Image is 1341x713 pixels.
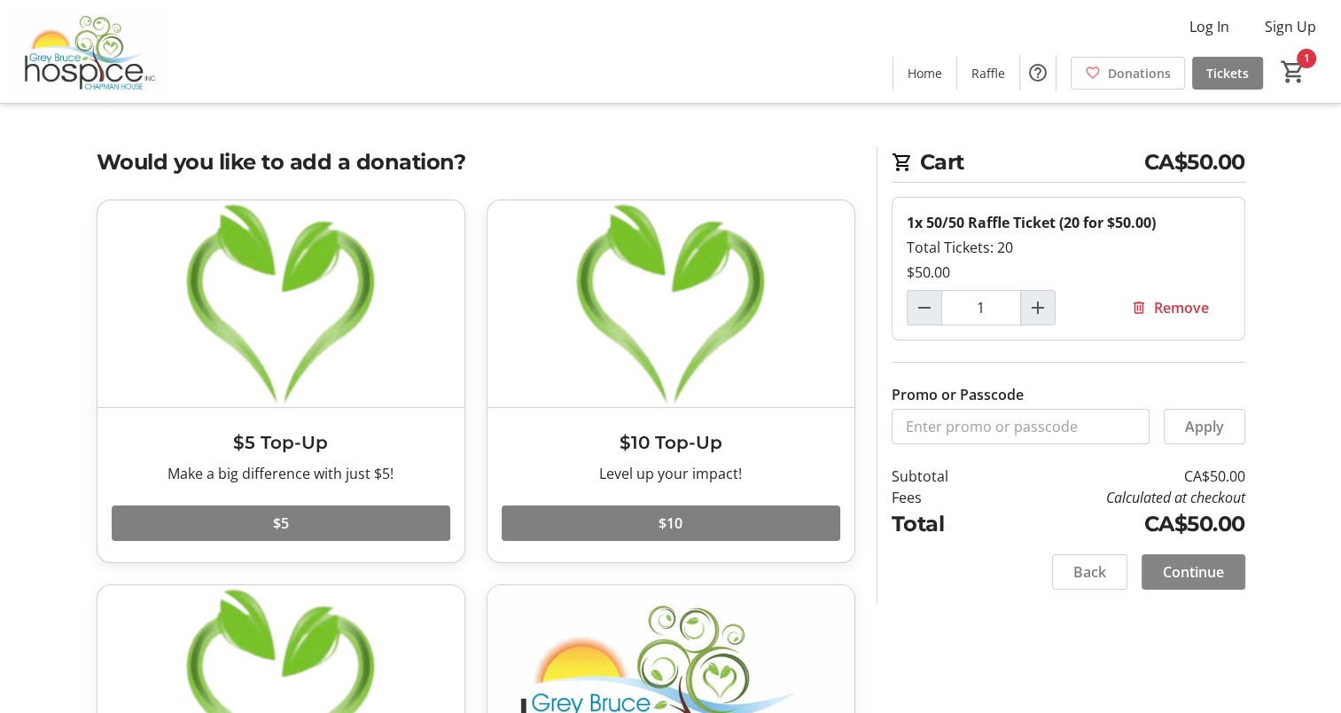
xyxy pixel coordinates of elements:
[1206,64,1249,82] span: Tickets
[1189,16,1229,37] span: Log In
[892,384,1024,405] label: Promo or Passcode
[892,466,994,487] td: Subtotal
[892,508,994,540] td: Total
[1163,561,1224,583] span: Continue
[994,508,1244,540] td: CA$50.00
[994,487,1244,508] td: Calculated at checkout
[1175,12,1244,41] button: Log In
[1251,12,1330,41] button: Sign Up
[1021,291,1055,325] button: Increment by one
[112,505,450,541] button: $5
[907,262,1230,283] div: $50.00
[957,57,1019,90] a: Raffle
[971,64,1005,82] span: Raffle
[1052,554,1127,590] button: Back
[907,237,1230,258] div: Total Tickets: 20
[11,7,168,96] img: Grey Bruce Hospice's Logo
[1265,16,1316,37] span: Sign Up
[1108,64,1171,82] span: Donations
[892,409,1150,444] input: Enter promo or passcode
[1020,55,1056,90] button: Help
[908,64,942,82] span: Home
[994,466,1244,487] td: CA$50.00
[1142,554,1245,590] button: Continue
[1144,146,1245,178] span: CA$50.00
[1073,561,1106,583] span: Back
[502,463,840,484] div: Level up your impact!
[112,463,450,484] div: Make a big difference with just $5!
[908,291,941,325] button: Decrement by one
[1277,56,1309,88] button: Cart
[273,513,289,534] span: $5
[1192,57,1263,90] a: Tickets
[941,290,1021,325] input: 50/50 Raffle Ticket (20 for $50.00) Quantity
[1164,409,1245,444] button: Apply
[893,57,956,90] a: Home
[97,200,464,407] img: $5 Top-Up
[907,212,1230,233] div: 1x 50/50 Raffle Ticket (20 for $50.00)
[112,429,450,456] h3: $5 Top-Up
[659,513,682,534] span: $10
[97,146,855,178] h2: Would you like to add a donation?
[1185,416,1224,437] span: Apply
[892,146,1245,183] h2: Cart
[502,505,840,541] button: $10
[892,487,994,508] td: Fees
[1071,57,1185,90] a: Donations
[1154,297,1209,318] span: Remove
[502,429,840,456] h3: $10 Top-Up
[487,200,854,407] img: $10 Top-Up
[1110,290,1230,325] button: Remove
